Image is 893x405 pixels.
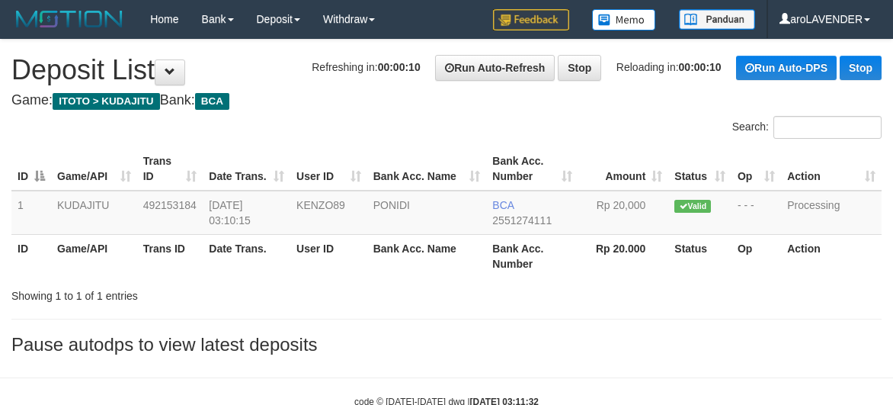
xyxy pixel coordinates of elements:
span: ITOTO > KUDAJITU [53,93,160,110]
th: Game/API: activate to sort column ascending [51,147,137,191]
th: Bank Acc. Number: activate to sort column ascending [486,147,578,191]
td: Processing [781,191,882,235]
td: KUDAJITU [51,191,137,235]
th: ID [11,234,51,278]
th: Trans ID [137,234,203,278]
th: Rp 20.000 [578,234,668,278]
th: Action [781,234,882,278]
th: Bank Acc. Name: activate to sort column ascending [367,147,487,191]
th: Bank Acc. Number [486,234,578,278]
img: Button%20Memo.svg [592,9,656,31]
span: BCA [492,199,514,211]
a: Stop [558,55,601,81]
th: User ID: activate to sort column ascending [290,147,367,191]
td: - - - [731,191,781,235]
img: Feedback.jpg [493,9,569,31]
a: Run Auto-Refresh [435,55,555,81]
span: [DATE] 03:10:15 [209,199,251,227]
th: Date Trans. [203,234,290,278]
span: Valid transaction [674,200,711,213]
th: Op [731,234,781,278]
h4: Game: Bank: [11,93,882,108]
img: panduan.png [679,9,755,30]
th: Trans ID: activate to sort column ascending [137,147,203,191]
th: Status [668,234,731,278]
td: 1 [11,191,51,235]
a: PONIDI [373,199,410,211]
th: Status: activate to sort column ascending [668,147,731,191]
span: Reloading in: [616,61,722,73]
input: Search: [773,116,882,139]
img: MOTION_logo.png [11,8,127,31]
strong: 00:00:10 [679,61,722,73]
label: Search: [732,116,882,139]
th: Action: activate to sort column ascending [781,147,882,191]
a: Run Auto-DPS [736,56,837,80]
th: ID: activate to sort column descending [11,147,51,191]
span: KENZO89 [296,199,345,211]
span: BCA [195,93,229,110]
a: Stop [840,56,882,80]
th: Game/API [51,234,137,278]
span: Refreshing in: [312,61,420,73]
strong: 00:00:10 [378,61,421,73]
h1: Deposit List [11,55,882,85]
div: Showing 1 to 1 of 1 entries [11,282,360,304]
span: Rp 20,000 [597,199,646,211]
span: Copy 2551274111 to clipboard [492,214,552,227]
th: Date Trans.: activate to sort column ascending [203,147,290,191]
th: Amount: activate to sort column ascending [578,147,668,191]
h3: Pause autodps to view latest deposits [11,335,882,355]
span: 492153184 [143,199,197,211]
th: Op: activate to sort column ascending [731,147,781,191]
th: User ID [290,234,367,278]
th: Bank Acc. Name [367,234,487,278]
